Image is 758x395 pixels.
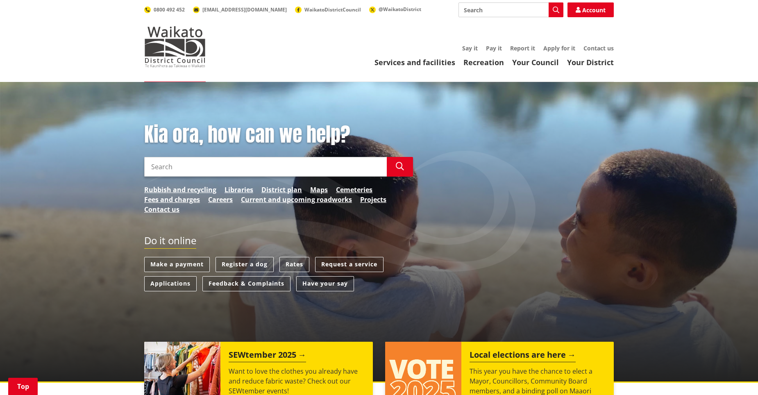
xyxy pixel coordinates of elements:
h1: Kia ora, how can we help? [144,123,413,147]
a: [EMAIL_ADDRESS][DOMAIN_NAME] [193,6,287,13]
img: Waikato District Council - Te Kaunihera aa Takiwaa o Waikato [144,26,206,67]
a: Your District [567,57,614,67]
a: 0800 492 452 [144,6,185,13]
a: Careers [208,195,233,204]
input: Search input [144,157,387,177]
span: [EMAIL_ADDRESS][DOMAIN_NAME] [202,6,287,13]
h2: SEWtember 2025 [229,350,306,362]
a: WaikatoDistrictCouncil [295,6,361,13]
a: Report it [510,44,535,52]
a: Top [8,378,38,395]
a: Maps [310,185,328,195]
a: Feedback & Complaints [202,276,290,291]
a: Services and facilities [374,57,455,67]
a: District plan [261,185,302,195]
a: Make a payment [144,257,210,272]
a: Contact us [144,204,179,214]
a: Cemeteries [336,185,372,195]
a: Apply for it [543,44,575,52]
a: Projects [360,195,386,204]
a: Current and upcoming roadworks [241,195,352,204]
span: 0800 492 452 [154,6,185,13]
span: WaikatoDistrictCouncil [304,6,361,13]
a: Register a dog [216,257,274,272]
a: Have your say [296,276,354,291]
input: Search input [458,2,563,17]
h2: Local elections are here [470,350,576,362]
span: @WaikatoDistrict [379,6,421,13]
a: @WaikatoDistrict [369,6,421,13]
a: Recreation [463,57,504,67]
a: Fees and charges [144,195,200,204]
a: Say it [462,44,478,52]
a: Account [567,2,614,17]
a: Request a service [315,257,384,272]
a: Your Council [512,57,559,67]
a: Contact us [583,44,614,52]
a: Rubbish and recycling [144,185,216,195]
a: Applications [144,276,197,291]
h2: Do it online [144,235,196,249]
a: Rates [279,257,309,272]
a: Pay it [486,44,502,52]
a: Libraries [225,185,253,195]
